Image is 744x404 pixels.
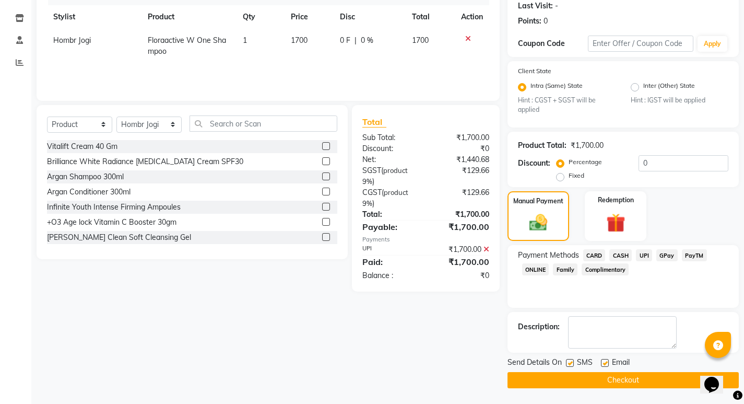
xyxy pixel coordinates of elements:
[518,38,588,49] div: Coupon Code
[524,212,553,233] img: _cash.svg
[426,244,497,255] div: ₹1,700.00
[426,154,497,165] div: ₹1,440.68
[518,140,566,151] div: Product Total:
[362,117,386,128] span: Total
[530,81,583,94] label: Intra (Same) State
[355,35,357,46] span: |
[569,157,602,167] label: Percentage
[47,141,117,152] div: Vitalift Cream 40 Gm
[340,35,350,46] span: 0 F
[600,211,631,235] img: _gift.svg
[412,36,429,45] span: 1700
[426,270,497,281] div: ₹0
[190,116,337,132] input: Search or Scan
[47,5,141,29] th: Stylist
[555,1,558,11] div: -
[426,209,497,220] div: ₹1,700.00
[47,171,124,182] div: Argan Shampoo 300ml
[507,357,562,370] span: Send Details On
[355,132,426,143] div: Sub Total:
[334,5,406,29] th: Disc
[362,199,372,207] span: 9%
[362,166,381,175] span: SGST
[47,232,191,243] div: [PERSON_NAME] Clean Soft Cleansing Gel
[361,35,373,46] span: 0 %
[682,249,707,261] span: PayTM
[426,221,497,233] div: ₹1,700.00
[141,5,237,29] th: Product
[355,154,426,165] div: Net:
[553,263,577,275] span: Family
[518,96,616,115] small: Hint : CGST + SGST will be applied
[237,5,285,29] th: Qty
[518,250,579,261] span: Payment Methods
[571,140,604,151] div: ₹1,700.00
[355,244,426,255] div: UPI
[47,217,176,228] div: +O3 Age lock Vitamin C Booster 30gm
[355,256,426,268] div: Paid:
[513,197,563,206] label: Manual Payment
[426,132,497,143] div: ₹1,700.00
[507,372,739,388] button: Checkout
[569,171,584,180] label: Fixed
[426,256,497,268] div: ₹1,700.00
[612,357,630,370] span: Email
[643,81,695,94] label: Inter (Other) State
[362,235,489,244] div: Payments
[577,357,593,370] span: SMS
[426,165,497,187] div: ₹129.66
[609,249,632,261] span: CASH
[355,187,426,209] div: ( )
[47,202,181,213] div: Infinite Youth Intense Firming Ampoules
[518,321,560,332] div: Description:
[522,263,549,275] span: ONLINE
[518,158,550,169] div: Discount:
[148,36,226,56] span: Floraactive W One Shampoo
[631,96,728,105] small: Hint : IGST will be applied
[355,221,426,233] div: Payable:
[384,188,408,197] span: product
[583,249,606,261] span: CARD
[518,16,541,27] div: Points:
[285,5,334,29] th: Price
[636,249,652,261] span: UPI
[544,16,548,27] div: 0
[582,263,629,275] span: Complimentary
[355,270,426,281] div: Balance :
[698,36,727,52] button: Apply
[455,5,489,29] th: Action
[47,187,131,198] div: Argan Conditioner 300ml
[598,195,634,205] label: Redemption
[656,249,678,261] span: GPay
[355,209,426,220] div: Total:
[53,36,91,45] span: Hombr Jogi
[47,156,243,167] div: Brilliance White Radiance [MEDICAL_DATA] Cream SPF30
[362,177,372,186] span: 9%
[426,187,497,209] div: ₹129.66
[406,5,455,29] th: Total
[243,36,247,45] span: 1
[518,66,551,76] label: Client State
[355,165,426,187] div: ( )
[700,362,734,394] iframe: chat widget
[588,36,693,52] input: Enter Offer / Coupon Code
[362,188,382,197] span: CGST
[291,36,308,45] span: 1700
[383,166,408,175] span: product
[426,143,497,154] div: ₹0
[355,143,426,154] div: Discount:
[518,1,553,11] div: Last Visit:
